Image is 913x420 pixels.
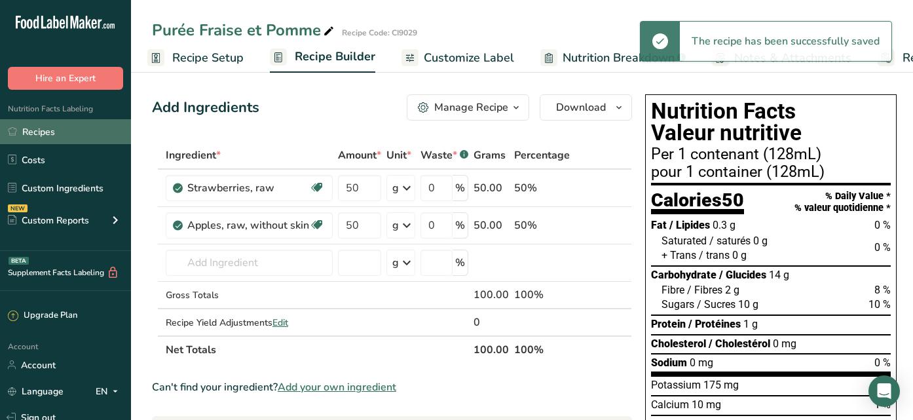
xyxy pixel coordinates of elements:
[96,383,123,399] div: EN
[738,298,758,311] span: 10 g
[166,250,333,276] input: Add Ingredient
[166,147,221,163] span: Ingredient
[540,43,686,73] a: Nutrition Breakdown
[874,241,891,254] span: 0 %
[9,257,29,265] div: BETA
[661,249,696,261] span: + Trans
[514,218,570,233] div: 50%
[556,100,606,115] span: Download
[753,235,768,247] span: 0 g
[474,287,509,303] div: 100.00
[386,147,411,163] span: Unit
[874,356,891,369] span: 0 %
[743,318,758,330] span: 1 g
[868,298,891,311] span: 10 %
[719,269,766,281] span: / Glucides
[651,100,891,144] h1: Nutrition Facts Valeur nutritive
[732,249,747,261] span: 0 g
[342,27,417,39] div: Recipe Code: CI9029
[563,49,675,67] span: Nutrition Breakdown
[651,147,891,162] div: Per 1 contenant (128mL)
[272,316,288,329] span: Edit
[8,214,89,227] div: Custom Reports
[692,398,721,411] span: 10 mg
[699,249,730,261] span: / trans
[401,43,514,73] a: Customize Label
[709,337,770,350] span: / Cholestérol
[651,398,689,411] span: Calcium
[514,287,570,303] div: 100%
[8,204,28,212] div: NEW
[8,67,123,90] button: Hire an Expert
[471,335,512,363] th: 100.00
[773,337,796,350] span: 0 mg
[392,180,399,196] div: g
[651,337,706,350] span: Cholesterol
[661,298,694,311] span: Sugars
[8,309,77,322] div: Upgrade Plan
[187,218,309,233] div: Apples, raw, without skin
[769,269,789,281] span: 14 g
[278,379,396,395] span: Add your own ingredient
[166,316,333,330] div: Recipe Yield Adjustments
[794,191,891,214] div: % Daily Value * % valeur quotidienne *
[722,189,744,211] span: 50
[152,97,259,119] div: Add Ingredients
[651,191,744,215] div: Calories
[514,147,570,163] span: Percentage
[434,100,508,115] div: Manage Recipe
[651,356,687,369] span: Sodium
[407,94,529,121] button: Manage Recipe
[697,298,736,311] span: / Sucres
[152,18,337,42] div: Purée Fraise et Pomme
[392,218,399,233] div: g
[295,48,375,66] span: Recipe Builder
[690,356,713,369] span: 0 mg
[8,380,64,403] a: Language
[338,147,381,163] span: Amount
[651,164,891,180] div: pour 1 container (128mL)
[874,219,891,231] span: 0 %
[392,255,399,271] div: g
[713,219,736,231] span: 0.3 g
[680,22,891,61] div: The recipe has been successfully saved
[514,180,570,196] div: 50%
[874,398,891,411] span: 1 %
[474,315,509,330] div: 0
[868,375,900,407] div: Open Intercom Messenger
[651,379,701,391] span: Potassium
[687,284,722,296] span: / Fibres
[424,49,514,67] span: Customize Label
[147,43,244,73] a: Recipe Setup
[420,147,468,163] div: Waste
[163,335,471,363] th: Net Totals
[725,284,739,296] span: 2 g
[669,219,710,231] span: / Lipides
[152,379,632,395] div: Can't find your ingredient?
[512,335,572,363] th: 100%
[651,219,667,231] span: Fat
[172,49,244,67] span: Recipe Setup
[661,235,707,247] span: Saturated
[474,218,509,233] div: 50.00
[540,94,632,121] button: Download
[688,318,741,330] span: / Protéines
[474,147,506,163] span: Grams
[651,269,717,281] span: Carbohydrate
[651,318,686,330] span: Protein
[166,288,333,302] div: Gross Totals
[661,284,684,296] span: Fibre
[270,42,375,73] a: Recipe Builder
[187,180,309,196] div: Strawberries, raw
[474,180,509,196] div: 50.00
[703,379,739,391] span: 175 mg
[709,235,751,247] span: / saturés
[874,284,891,296] span: 8 %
